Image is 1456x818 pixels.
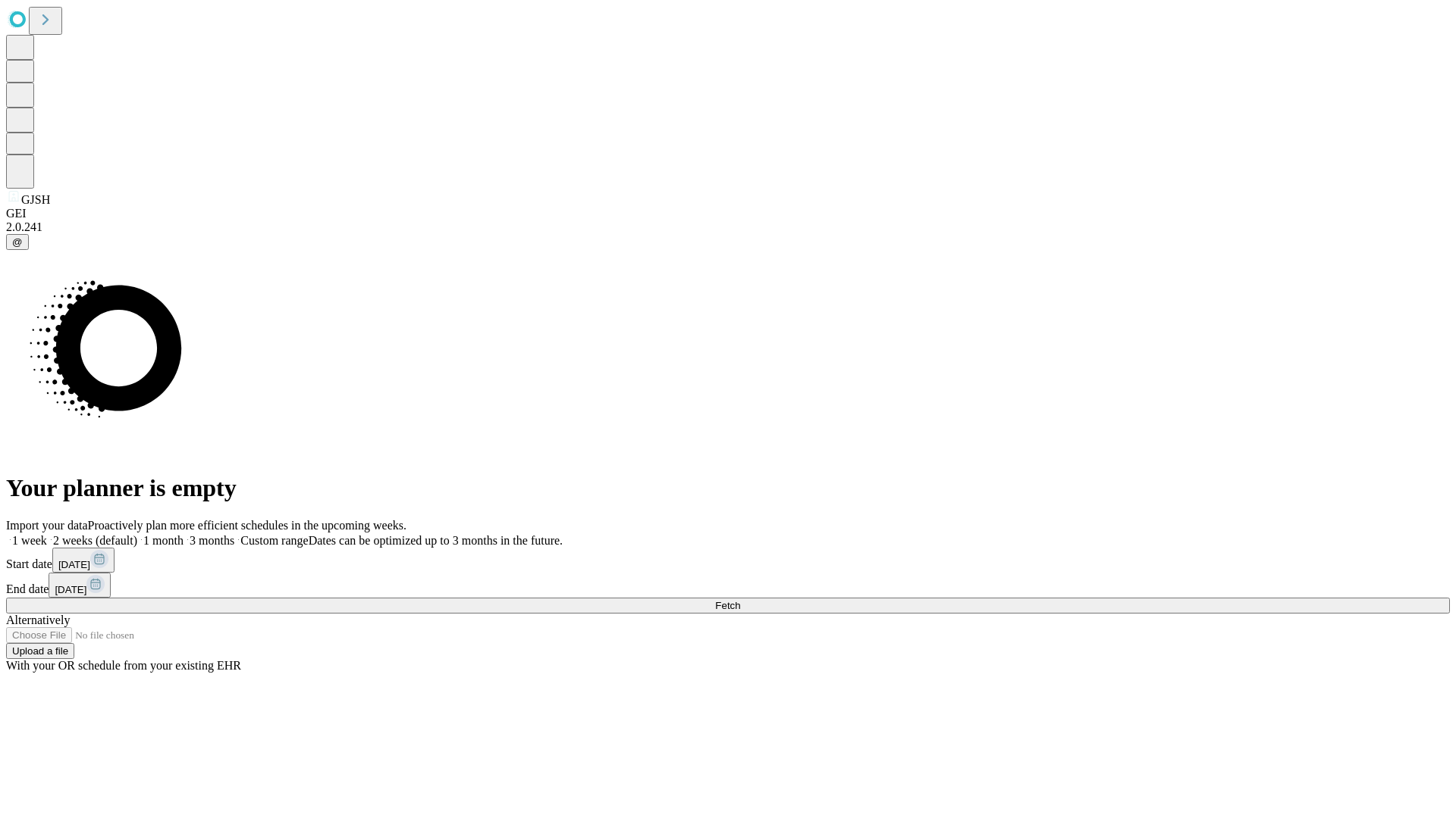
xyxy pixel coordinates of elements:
span: Alternatively [6,613,70,626]
span: Custom range [240,534,308,547]
span: [DATE] [55,584,86,595]
span: Dates can be optimized up to 3 months in the future. [309,534,563,547]
span: 1 month [143,534,184,547]
div: End date [6,573,1450,598]
span: GJSH [21,193,50,206]
h1: Your planner is empty [6,474,1450,502]
span: @ [12,236,23,248]
span: [DATE] [58,559,90,570]
button: Upload a file [6,643,74,659]
span: Fetch [715,600,740,611]
span: Proactively plan more efficient schedules in the upcoming weeks. [88,519,406,532]
button: Fetch [6,598,1450,613]
button: [DATE] [49,573,111,598]
span: 2 weeks (default) [53,534,137,547]
span: 1 week [12,534,47,547]
button: @ [6,234,29,250]
button: [DATE] [52,548,115,573]
span: Import your data [6,519,88,532]
div: GEI [6,207,1450,220]
span: 3 months [190,534,234,547]
div: 2.0.241 [6,220,1450,234]
div: Start date [6,548,1450,573]
span: With your OR schedule from your existing EHR [6,659,241,672]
